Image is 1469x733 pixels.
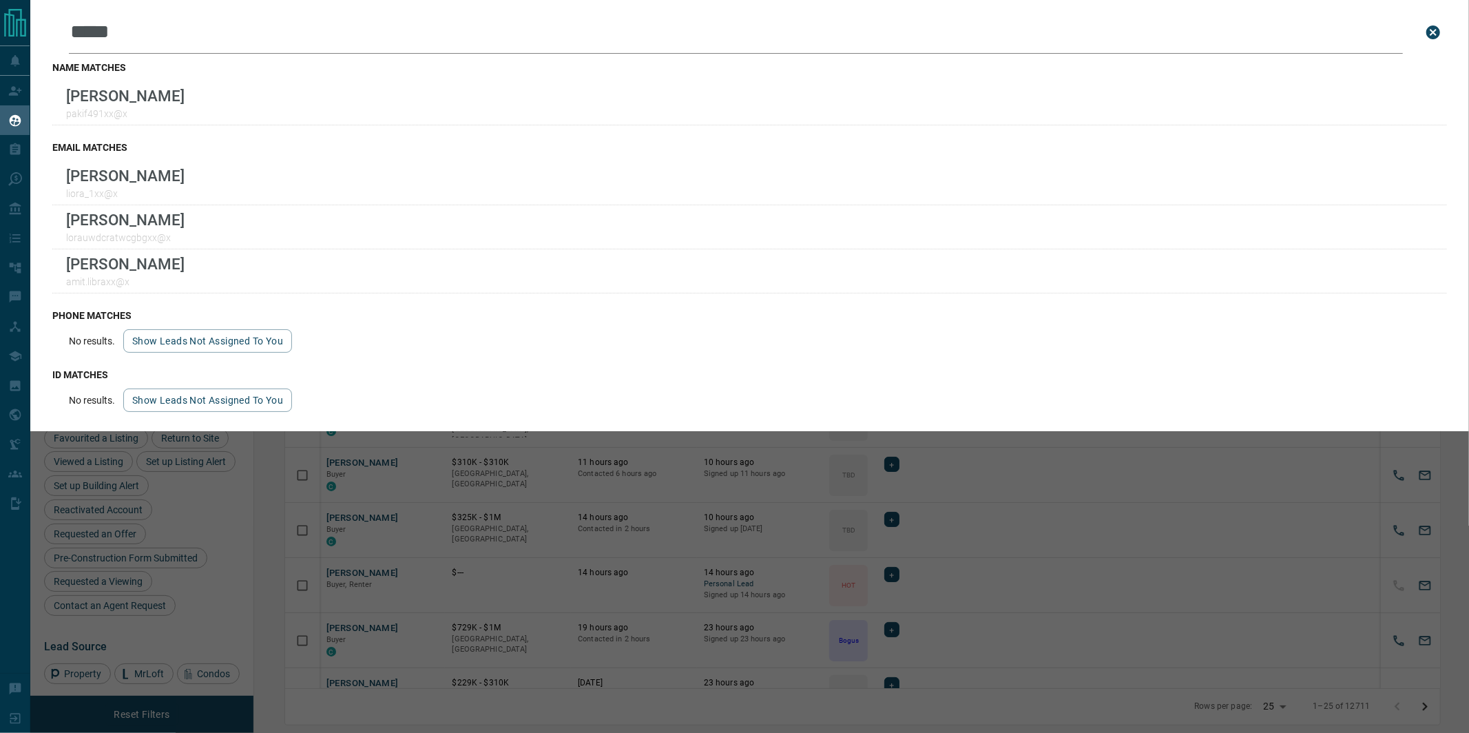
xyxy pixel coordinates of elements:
p: lorauwdcratwcgbgxx@x [66,232,185,243]
button: close search bar [1419,19,1447,46]
p: amit.libraxx@x [66,276,185,287]
button: show leads not assigned to you [123,389,292,412]
button: show leads not assigned to you [123,329,292,353]
p: [PERSON_NAME] [66,255,185,273]
p: No results. [69,335,115,347]
p: liora_1xx@x [66,188,185,199]
h3: id matches [52,369,1447,380]
h3: name matches [52,62,1447,73]
p: [PERSON_NAME] [66,87,185,105]
p: [PERSON_NAME] [66,167,185,185]
p: pakif491xx@x [66,108,185,119]
h3: phone matches [52,310,1447,321]
p: No results. [69,395,115,406]
h3: email matches [52,142,1447,153]
p: [PERSON_NAME] [66,211,185,229]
